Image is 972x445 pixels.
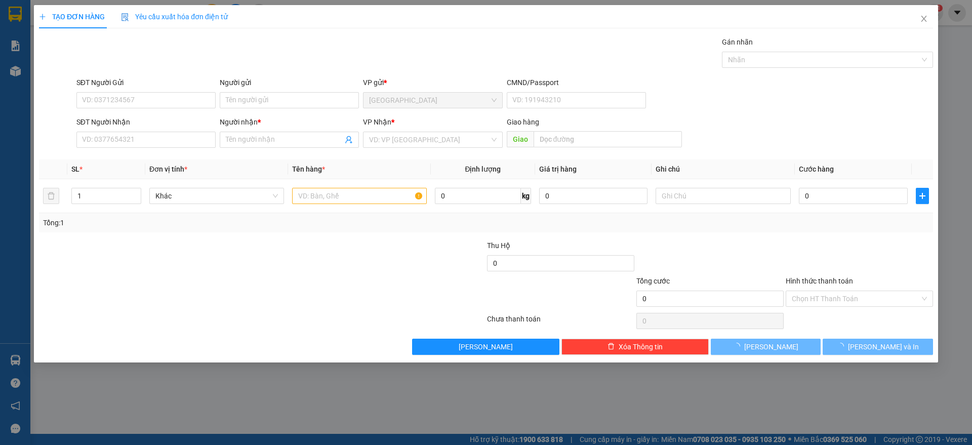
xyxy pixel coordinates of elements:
[799,165,834,173] span: Cước hàng
[539,165,577,173] span: Giá trị hàng
[539,188,648,204] input: 0
[786,277,853,285] label: Hình thức thanh toán
[607,343,615,351] span: delete
[487,241,510,250] span: Thu Hộ
[916,188,929,204] button: plus
[910,5,938,33] button: Close
[521,188,531,204] span: kg
[465,165,501,173] span: Định lượng
[734,343,745,350] span: loading
[363,77,503,88] div: VP gửi
[459,341,513,352] span: [PERSON_NAME]
[413,339,560,355] button: [PERSON_NAME]
[916,192,928,200] span: plus
[39,13,46,20] span: plus
[76,116,216,128] div: SĐT Người Nhận
[507,118,539,126] span: Giao hàng
[121,13,129,21] img: icon
[292,165,325,173] span: Tên hàng
[562,339,709,355] button: deleteXóa Thông tin
[711,339,821,355] button: [PERSON_NAME]
[43,188,59,204] button: delete
[722,38,753,46] label: Gán nhãn
[155,188,278,204] span: Khác
[507,131,534,147] span: Giao
[43,217,375,228] div: Tổng: 1
[39,13,105,21] span: TẠO ĐƠN HÀNG
[121,13,228,21] span: Yêu cầu xuất hóa đơn điện tử
[636,277,670,285] span: Tổng cước
[619,341,663,352] span: Xóa Thông tin
[534,131,682,147] input: Dọc đường
[507,77,646,88] div: CMND/Passport
[652,159,795,179] th: Ghi chú
[837,343,848,350] span: loading
[745,341,799,352] span: [PERSON_NAME]
[823,339,933,355] button: [PERSON_NAME] và In
[71,165,79,173] span: SL
[220,77,359,88] div: Người gửi
[363,118,392,126] span: VP Nhận
[149,165,187,173] span: Đơn vị tính
[920,15,928,23] span: close
[292,188,427,204] input: VD: Bàn, Ghế
[370,93,497,108] span: Nha Trang
[76,77,216,88] div: SĐT Người Gửi
[848,341,919,352] span: [PERSON_NAME] và In
[656,188,791,204] input: Ghi Chú
[220,116,359,128] div: Người nhận
[486,313,635,331] div: Chưa thanh toán
[345,136,353,144] span: user-add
